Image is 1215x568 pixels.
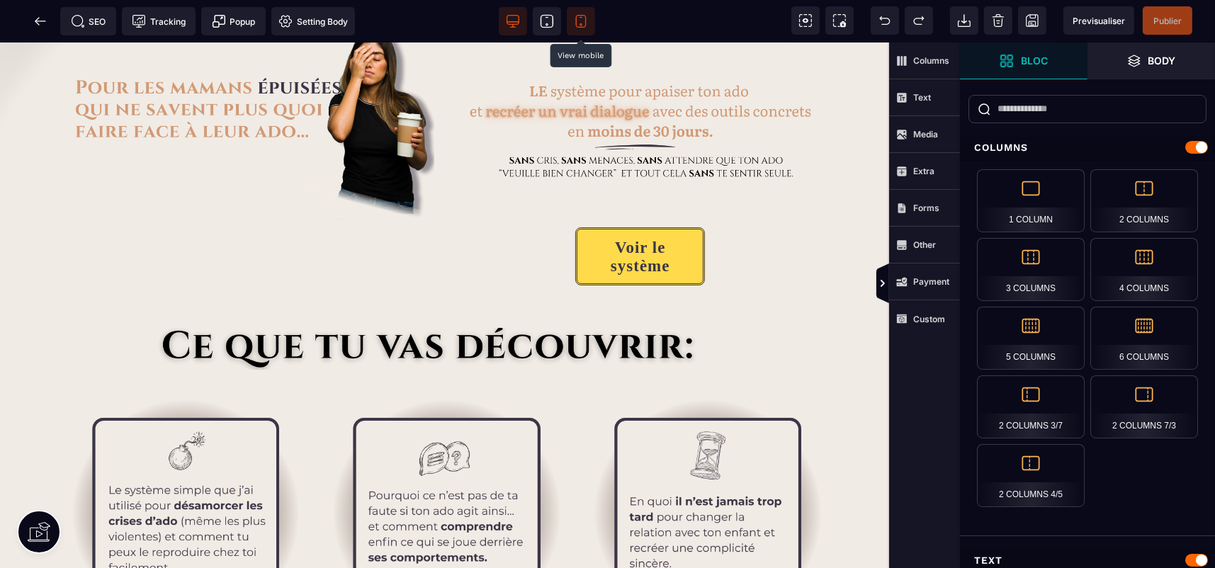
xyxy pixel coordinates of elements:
[1090,238,1198,301] div: 4 Columns
[913,92,931,103] strong: Text
[71,14,106,28] span: SEO
[977,238,1085,301] div: 3 Columns
[212,14,256,28] span: Popup
[43,285,847,327] img: f8636147bfda1fd022e1d76bfd7628a5_ce_que_tu_vas_decouvrir_2.png
[913,203,939,213] strong: Forms
[825,6,854,35] span: Screenshot
[913,129,938,140] strong: Media
[278,14,348,28] span: Setting Body
[1063,6,1134,35] span: Preview
[977,169,1085,232] div: 1 Column
[913,239,936,250] strong: Other
[1153,16,1182,26] span: Publier
[960,42,1087,79] span: Open Blocks
[977,444,1085,507] div: 2 Columns 4/5
[913,314,945,324] strong: Custom
[791,6,820,35] span: View components
[132,14,186,28] span: Tracking
[1073,16,1125,26] span: Previsualiser
[960,135,1215,161] div: Columns
[913,55,949,66] strong: Columns
[913,276,949,287] strong: Payment
[1090,307,1198,370] div: 6 Columns
[977,307,1085,370] div: 5 Columns
[977,375,1085,438] div: 2 Columns 3/7
[913,166,934,176] strong: Extra
[1148,55,1176,66] strong: Body
[1087,42,1215,79] span: Open Layer Manager
[1090,169,1198,232] div: 2 Columns
[575,185,705,243] button: Voir le système
[1021,55,1048,66] strong: Bloc
[1090,375,1198,438] div: 2 Columns 7/3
